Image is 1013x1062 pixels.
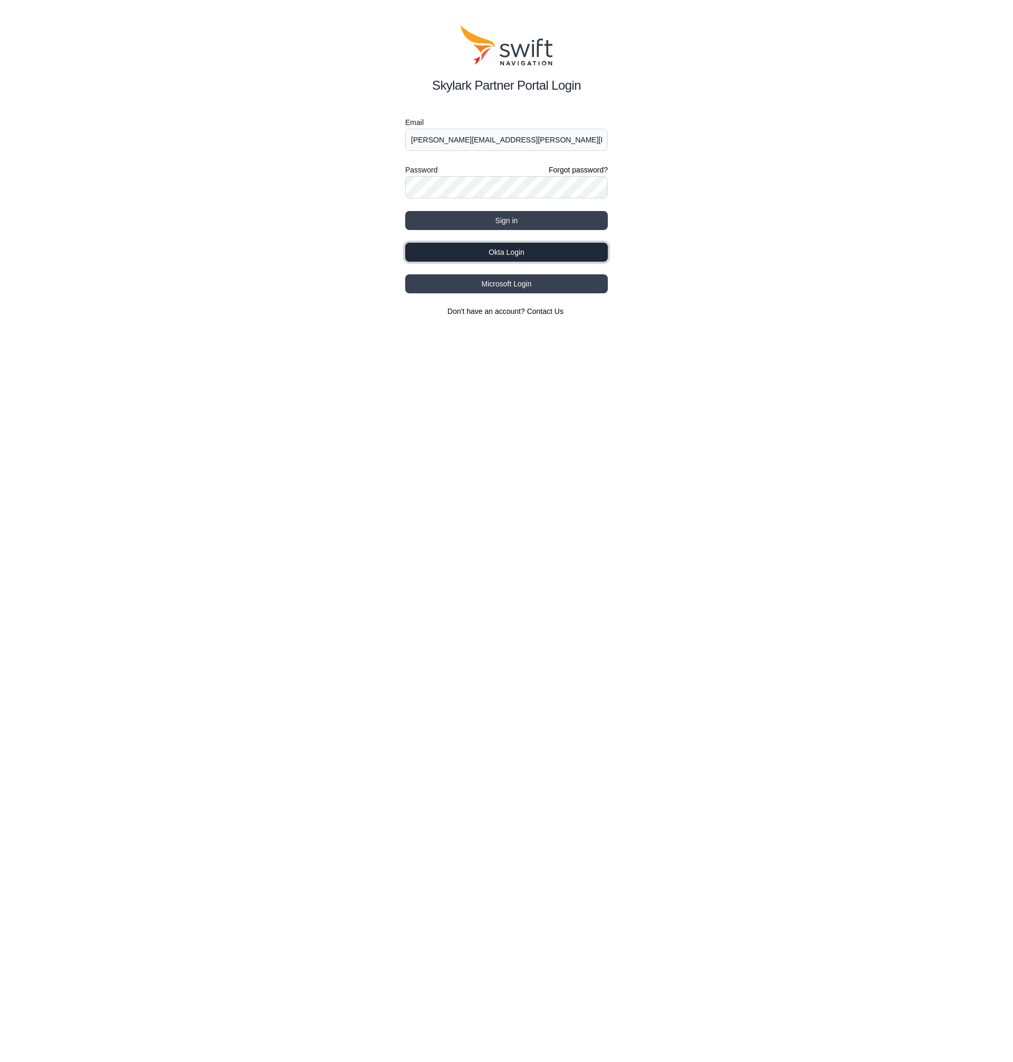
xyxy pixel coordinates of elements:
[405,164,437,176] label: Password
[405,306,608,317] section: Don't have an account?
[405,211,608,230] button: Sign in
[405,274,608,293] button: Microsoft Login
[405,76,608,95] h2: Skylark Partner Portal Login
[405,243,608,262] button: Okta Login
[527,307,563,315] a: Contact Us
[549,165,608,175] a: Forgot password?
[405,116,608,129] label: Email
